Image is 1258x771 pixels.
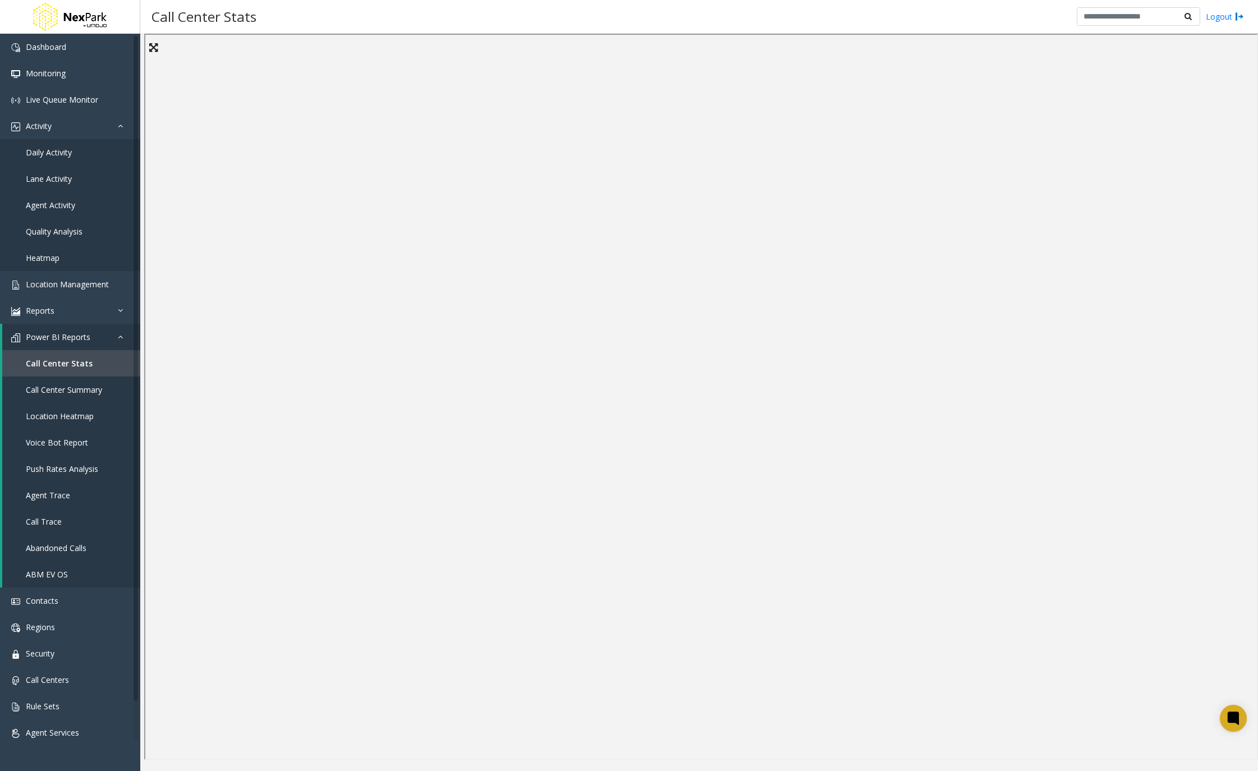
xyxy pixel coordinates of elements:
[26,516,62,527] span: Call Trace
[11,623,20,632] img: 'icon'
[26,68,66,79] span: Monitoring
[26,305,54,316] span: Reports
[26,674,69,685] span: Call Centers
[11,43,20,52] img: 'icon'
[26,200,75,210] span: Agent Activity
[2,324,140,350] a: Power BI Reports
[11,676,20,685] img: 'icon'
[2,561,140,588] a: ABM EV OS
[26,701,59,712] span: Rule Sets
[26,147,72,158] span: Daily Activity
[26,384,102,395] span: Call Center Summary
[146,3,262,30] h3: Call Center Stats
[2,429,140,456] a: Voice Bot Report
[26,121,52,131] span: Activity
[26,332,90,342] span: Power BI Reports
[11,307,20,316] img: 'icon'
[11,70,20,79] img: 'icon'
[11,122,20,131] img: 'icon'
[26,226,82,237] span: Quality Analysis
[2,403,140,429] a: Location Heatmap
[2,350,140,377] a: Call Center Stats
[11,281,20,290] img: 'icon'
[11,96,20,105] img: 'icon'
[26,173,72,184] span: Lane Activity
[26,42,66,52] span: Dashboard
[26,463,98,474] span: Push Rates Analysis
[1206,11,1244,22] a: Logout
[11,650,20,659] img: 'icon'
[26,727,79,738] span: Agent Services
[11,703,20,712] img: 'icon'
[11,729,20,738] img: 'icon'
[2,482,140,508] a: Agent Trace
[26,490,70,501] span: Agent Trace
[2,456,140,482] a: Push Rates Analysis
[11,333,20,342] img: 'icon'
[26,279,109,290] span: Location Management
[2,508,140,535] a: Call Trace
[11,597,20,606] img: 'icon'
[26,94,98,105] span: Live Queue Monitor
[26,648,54,659] span: Security
[26,595,58,606] span: Contacts
[2,535,140,561] a: Abandoned Calls
[26,543,86,553] span: Abandoned Calls
[26,437,88,448] span: Voice Bot Report
[26,569,68,580] span: ABM EV OS
[1235,11,1244,22] img: logout
[26,358,93,369] span: Call Center Stats
[26,622,55,632] span: Regions
[26,411,94,421] span: Location Heatmap
[26,253,59,263] span: Heatmap
[2,377,140,403] a: Call Center Summary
